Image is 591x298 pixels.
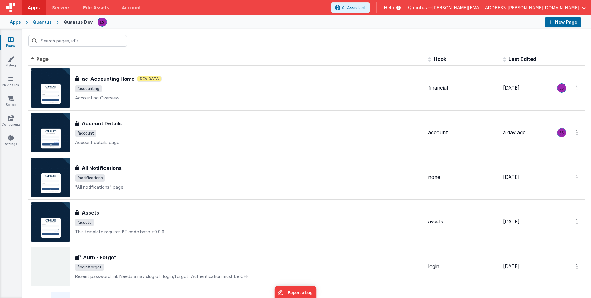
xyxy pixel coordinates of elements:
[428,129,498,136] div: account
[573,82,582,94] button: Options
[52,5,70,11] span: Servers
[75,264,104,271] span: /login/forgot
[503,129,526,135] span: a day ago
[137,76,162,82] span: Dev Data
[573,260,582,273] button: Options
[75,219,94,226] span: /assets
[503,219,520,225] span: [DATE]
[75,95,423,101] p: Accounting Overview
[428,84,498,91] div: financial
[36,56,49,62] span: Page
[83,5,110,11] span: File Assets
[428,263,498,270] div: login
[33,19,52,25] div: Quantus
[503,174,520,180] span: [DATE]
[83,254,116,261] h3: Auth - Forgot
[428,218,498,225] div: assets
[82,120,122,127] h3: Account Details
[82,164,122,172] h3: All Notifications
[557,84,566,92] img: 2445f8d87038429357ee99e9bdfcd63a
[75,184,423,190] p: "All notifications" page
[75,139,423,146] p: Account details page
[75,85,102,92] span: /accounting
[573,126,582,139] button: Options
[408,5,586,11] button: Quantus — [PERSON_NAME][EMAIL_ADDRESS][PERSON_NAME][DOMAIN_NAME]
[342,5,366,11] span: AI Assistant
[408,5,432,11] span: Quantus —
[28,35,127,47] input: Search pages, id's ...
[573,215,582,228] button: Options
[432,5,579,11] span: [PERSON_NAME][EMAIL_ADDRESS][PERSON_NAME][DOMAIN_NAME]
[98,18,107,26] img: 2445f8d87038429357ee99e9bdfcd63a
[75,273,423,280] p: Resent password link Needs a nav slug of `login/forgot` Authentication must be OFF
[503,263,520,269] span: [DATE]
[545,17,581,27] button: New Page
[331,2,370,13] button: AI Assistant
[428,174,498,181] div: none
[75,174,105,182] span: /notifications
[573,171,582,183] button: Options
[82,75,135,83] h3: ac_Accounting Home
[509,56,536,62] span: Last Edited
[434,56,446,62] span: Hook
[82,209,99,216] h3: Assets
[75,229,423,235] p: This template requires BF code base >0.9.6
[557,128,566,137] img: 2445f8d87038429357ee99e9bdfcd63a
[28,5,40,11] span: Apps
[503,85,520,91] span: [DATE]
[75,130,96,137] span: /account
[384,5,394,11] span: Help
[64,19,93,25] div: Quantus Dev
[10,19,21,25] div: Apps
